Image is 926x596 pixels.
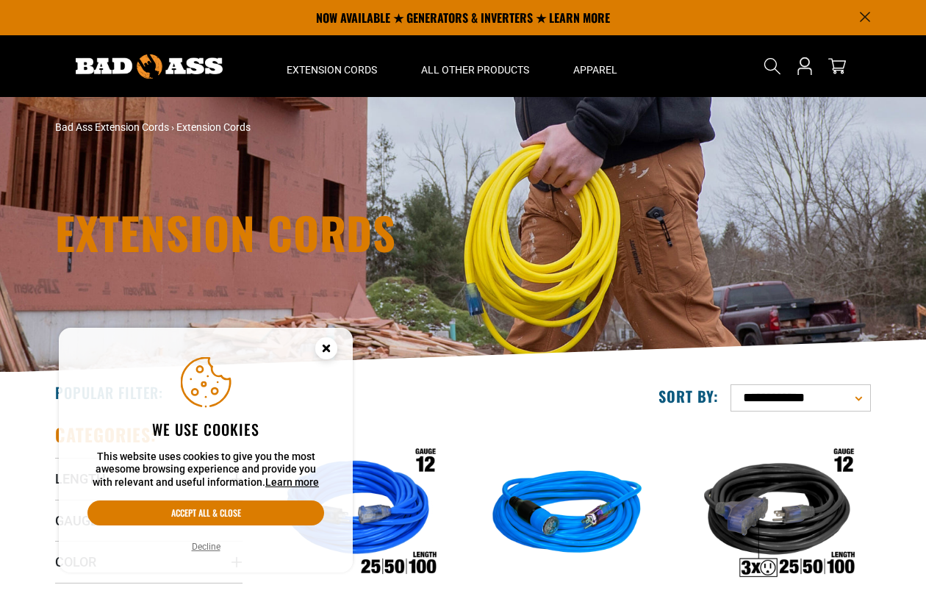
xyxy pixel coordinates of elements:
h1: Extension Cords [55,210,592,254]
span: Apparel [573,63,617,76]
label: Sort by: [658,387,719,406]
summary: Search [761,54,784,78]
button: Accept all & close [87,500,324,525]
span: Extension Cords [287,63,377,76]
span: › [171,121,174,133]
p: This website uses cookies to give you the most awesome browsing experience and provide you with r... [87,450,324,489]
span: All Other Products [421,63,529,76]
a: Learn more [265,476,319,488]
nav: breadcrumbs [55,120,592,135]
aside: Cookie Consent [59,328,353,573]
summary: All Other Products [399,35,551,97]
h2: Categories: [55,423,157,446]
summary: Gauge [55,500,243,541]
summary: Extension Cords [265,35,399,97]
h2: Popular Filter: [55,383,163,402]
img: Bad Ass Extension Cords [76,54,223,79]
summary: Color [55,541,243,582]
span: Color [55,553,96,570]
span: Gauge [55,512,98,529]
span: Extension Cords [176,121,251,133]
summary: Apparel [551,35,639,97]
h2: We use cookies [87,420,324,439]
summary: Length [55,458,243,499]
button: Decline [187,539,225,554]
span: Length [55,470,106,487]
a: Bad Ass Extension Cords [55,121,169,133]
